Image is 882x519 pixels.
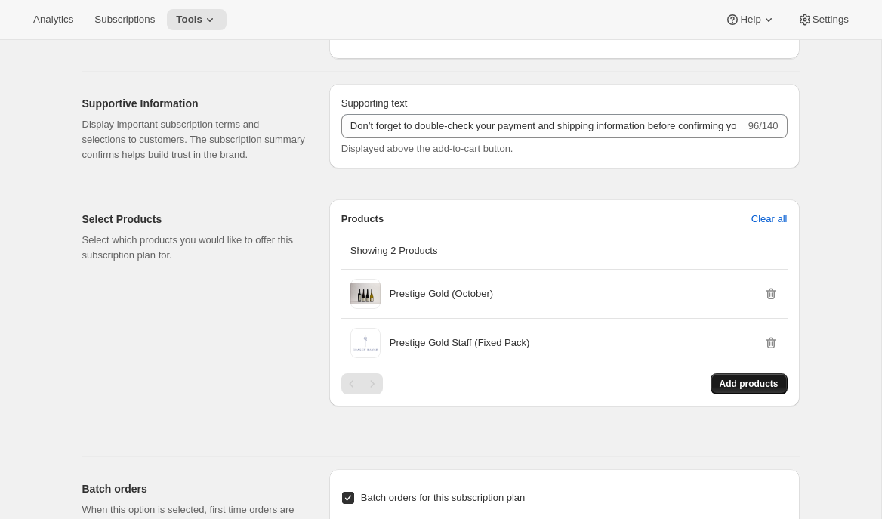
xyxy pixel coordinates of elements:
[341,143,513,154] span: Displayed above the add-to-cart button.
[176,14,202,26] span: Tools
[167,9,227,30] button: Tools
[341,212,384,227] p: Products
[390,286,493,301] p: Prestige Gold (October)
[742,207,797,231] button: Clear all
[94,14,155,26] span: Subscriptions
[751,212,788,227] span: Clear all
[24,9,82,30] button: Analytics
[85,9,164,30] button: Subscriptions
[390,335,529,351] p: Prestige Gold Staff (Fixed Pack)
[82,212,305,227] h2: Select Products
[711,373,788,394] button: Add products
[813,14,849,26] span: Settings
[82,233,305,263] p: Select which products you would like to offer this subscription plan for.
[740,14,760,26] span: Help
[82,481,305,496] h2: Batch orders
[82,117,305,162] p: Display important subscription terms and selections to customers. The subscription summary confir...
[350,245,438,256] span: Showing 2 Products
[341,97,407,109] span: Supporting text
[788,9,858,30] button: Settings
[361,492,526,503] span: Batch orders for this subscription plan
[720,378,779,390] span: Add products
[341,373,383,394] nav: Pagination
[82,96,305,111] h2: Supportive Information
[341,114,745,138] input: No obligation, modify or cancel your subscription anytime.
[33,14,73,26] span: Analytics
[716,9,785,30] button: Help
